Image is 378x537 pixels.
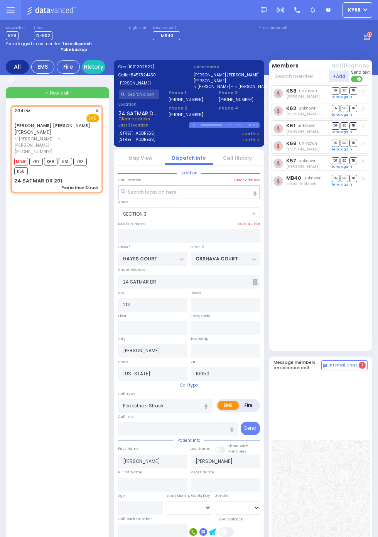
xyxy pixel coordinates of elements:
label: Save as POI [238,221,260,226]
span: DR [332,105,339,112]
span: Phone 1 [169,89,209,96]
label: Last Name [191,446,211,451]
label: Cross 2 [191,244,204,250]
label: Location [119,101,159,107]
span: ✕ [96,108,99,114]
label: [PERSON_NAME] [194,78,260,84]
label: City [118,336,125,341]
span: TR [349,175,357,182]
a: Send again [332,164,352,169]
label: Fire [238,401,259,410]
label: Night unit [129,26,146,30]
span: K61 [59,158,72,165]
button: Members [272,62,299,70]
label: ZIP [191,359,197,365]
span: + New call [45,89,69,96]
button: Internal Chat 1 [321,360,368,370]
label: Entry Code [191,313,211,319]
span: Clear address [119,116,151,122]
label: Lines [34,26,52,30]
a: K68 [287,140,297,146]
label: Last 3 location [119,122,189,128]
label: Apt [118,290,124,296]
a: Use this [242,130,260,137]
span: 2:34 PM [14,108,30,114]
span: Internal Chat [329,363,357,368]
div: 24 SATMAR DR 201 [14,177,62,185]
label: Age [118,493,125,498]
span: Phone 2 [169,105,209,111]
label: Dispatcher [6,26,25,30]
a: K57 [287,158,297,164]
span: DR [332,87,339,95]
label: Medic on call [153,26,182,30]
label: Floor [118,313,127,319]
label: [PHONE_NUMBER] [219,97,253,103]
a: K63 [287,105,297,111]
span: members [228,449,247,454]
span: unknown [299,140,317,146]
img: Logo [27,5,78,15]
label: P Last Name [191,469,214,475]
label: ר' [PERSON_NAME] - ר' [PERSON_NAME] [194,84,260,89]
span: Other building occupants [253,279,258,285]
span: SO [341,87,348,95]
a: Send again [332,130,352,134]
span: D-802 [34,31,52,40]
span: EMS [86,114,99,122]
img: message.svg [261,7,267,13]
div: D-802 [249,122,259,128]
label: [PHONE_NUMBER] [169,97,203,103]
span: DR [332,122,339,130]
span: Patient info [174,437,204,443]
span: Isaac Herskovits [287,146,320,152]
a: Send again [332,95,352,99]
button: Send [241,422,260,435]
a: [STREET_ADDRESS] [119,137,156,143]
input: Search member [272,71,330,82]
span: Phone 4 [219,105,259,111]
span: MB40 [14,158,28,165]
span: 24 SATMAR DR 201 [119,110,159,116]
span: SECTION 3 [118,208,250,221]
div: EMS [31,60,54,74]
label: Cross 1 [118,244,130,250]
label: Street Address [118,267,145,272]
span: DR [332,175,339,182]
small: Share with [228,443,249,448]
label: Clear address [234,177,260,183]
label: Township [191,336,209,341]
span: Lazer Dovid Itzkowitz [287,111,320,117]
span: KY9 [6,31,19,40]
a: [PERSON_NAME] [PERSON_NAME] [14,122,90,128]
label: Call Type [118,391,135,397]
a: K61 [287,123,295,128]
label: Call Info [118,414,133,419]
a: Use this [242,137,260,143]
span: [1001202522] [128,64,155,70]
span: TR [349,122,357,130]
img: comment-alt.png [323,364,327,368]
a: Send again [332,182,352,187]
label: Turn off text [351,75,363,83]
span: K58 [14,167,28,175]
a: MB40 [287,175,302,181]
label: Call back number [118,516,152,522]
span: You're logged in as monitor. [6,41,61,47]
div: Fire [57,60,80,74]
label: First Name [118,446,139,451]
span: [PERSON_NAME] [14,129,51,135]
a: K58 [287,88,297,94]
span: SECTION 3 [123,211,147,218]
span: unknown [299,105,317,111]
span: SO [341,157,348,165]
span: Yoel Wiesenfeld [287,164,320,169]
div: Year/Month/Week/Day [167,493,212,498]
span: K68 [44,158,57,165]
a: Call History [223,155,252,161]
span: SO [341,105,348,112]
span: Call type [176,382,202,388]
span: ky68 [348,7,361,14]
span: DR [332,157,339,165]
a: History [82,60,105,74]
